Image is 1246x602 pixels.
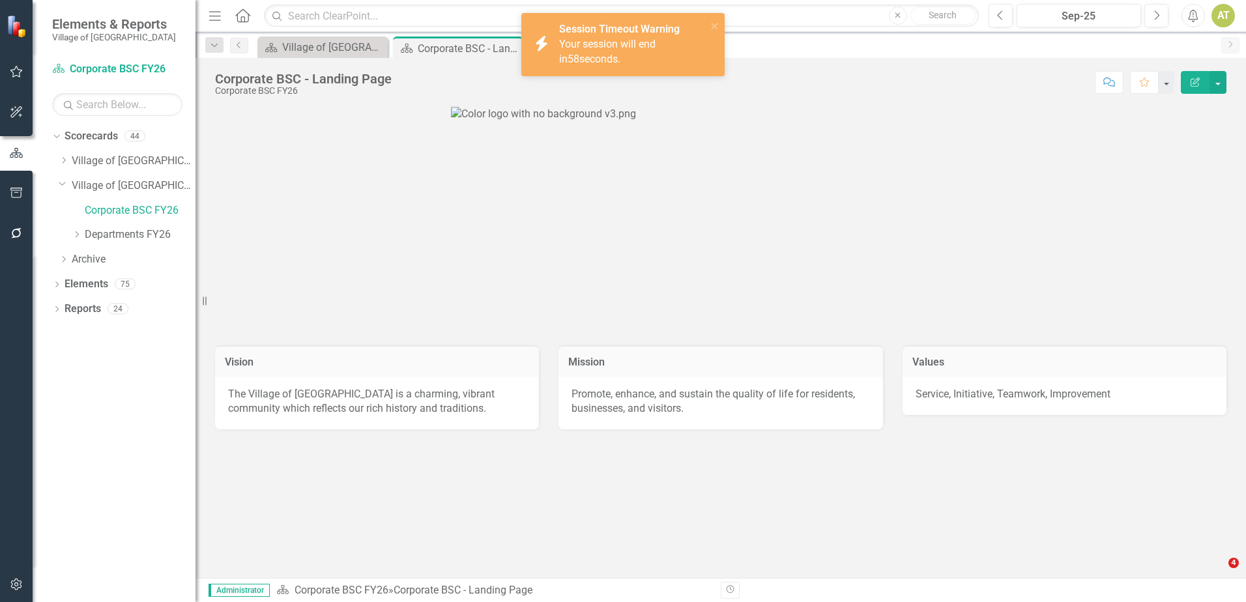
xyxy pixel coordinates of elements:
p: Promote, enhance, and sustain the quality of life for residents, businesses, and visitors. [572,387,869,417]
span: 58 [568,53,579,65]
iframe: Intercom live chat [1202,558,1233,589]
a: Village of [GEOGRAPHIC_DATA] FY26 [72,179,196,193]
span: Your session will end in seconds. [559,38,656,65]
div: Corporate BSC - Landing Page [215,72,392,86]
h3: Vision [225,356,529,368]
span: 4 [1228,558,1239,568]
strong: Session Timeout Warning [559,23,680,35]
img: ClearPoint Strategy [7,15,29,38]
p: The Village of [GEOGRAPHIC_DATA] is a charming, vibrant community which reflects our rich history... [228,387,526,417]
a: Corporate BSC FY26 [295,584,388,596]
div: Corporate BSC - Landing Page [418,40,520,57]
div: Village of [GEOGRAPHIC_DATA] - Welcome Page [282,39,384,55]
div: 75 [115,279,136,290]
a: Corporate BSC FY26 [85,203,196,218]
input: Search ClearPoint... [264,5,979,27]
a: Departments FY26 [85,227,196,242]
a: Village of [GEOGRAPHIC_DATA] [72,154,196,169]
a: Village of [GEOGRAPHIC_DATA] - Welcome Page [261,39,384,55]
a: Scorecards [65,129,118,144]
div: 24 [108,304,128,315]
div: Sep-25 [1021,8,1137,24]
button: Sep-25 [1017,4,1141,27]
img: Color logo with no background v3.png [451,107,991,329]
a: Archive [72,252,196,267]
div: Corporate BSC FY26 [215,86,392,96]
a: Corporate BSC FY26 [52,62,182,77]
div: » [276,583,711,598]
a: Reports [65,302,101,317]
h3: Mission [568,356,873,368]
small: Village of [GEOGRAPHIC_DATA] [52,32,176,42]
div: Corporate BSC - Landing Page [394,584,532,596]
a: Elements [65,277,108,292]
button: Search [910,7,976,25]
span: Elements & Reports [52,16,176,32]
p: Service, Initiative, Teamwork, Improvement [916,387,1213,402]
span: Search [929,10,957,20]
button: AT [1211,4,1235,27]
div: 44 [124,131,145,142]
span: Administrator [209,584,270,597]
button: close [710,18,719,33]
input: Search Below... [52,93,182,116]
h3: Values [912,356,1217,368]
